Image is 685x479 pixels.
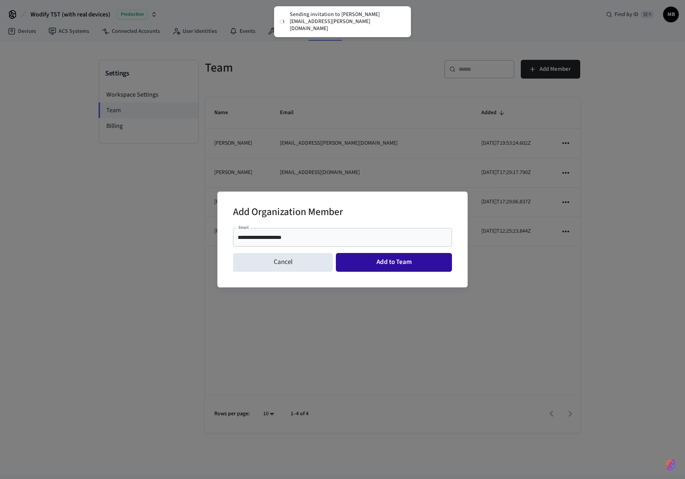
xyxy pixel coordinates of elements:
h2: Add Organization Member [233,201,343,225]
button: Add to Team [336,253,452,272]
img: SeamLogoGradient.69752ec5.svg [666,459,676,471]
div: Sending invitation to [PERSON_NAME][EMAIL_ADDRESS][PERSON_NAME][DOMAIN_NAME] [290,11,403,32]
button: Cancel [233,253,333,272]
label: Email [238,224,249,230]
